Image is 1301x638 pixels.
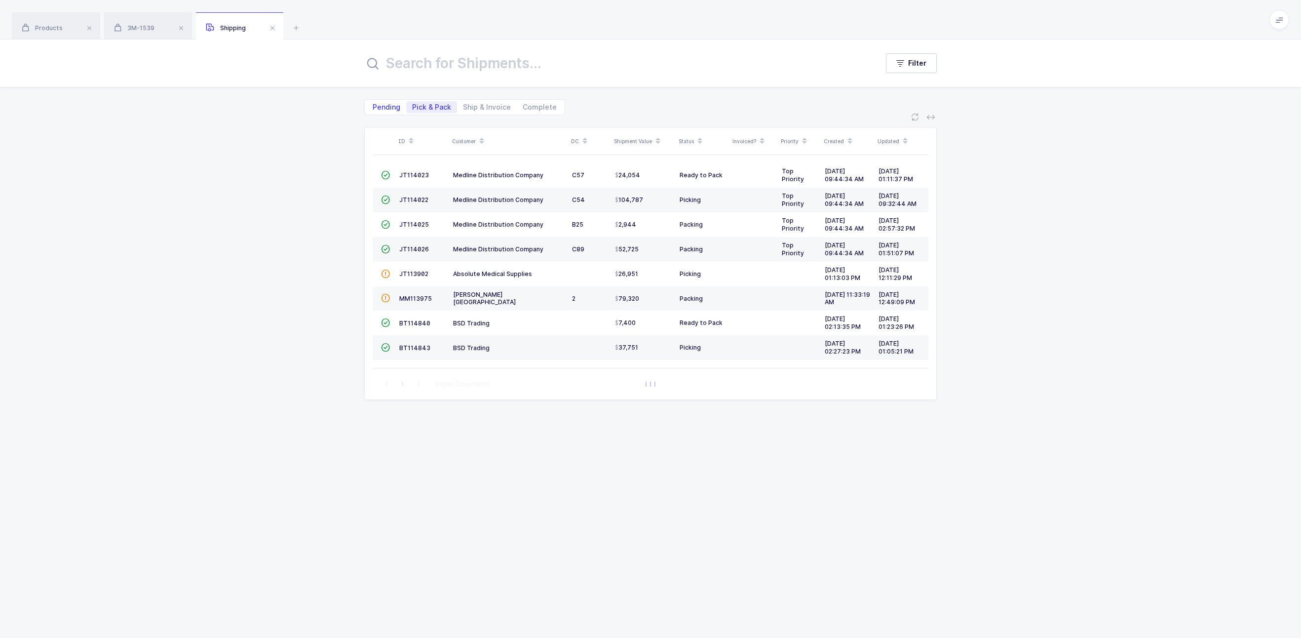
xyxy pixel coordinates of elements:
span: 24,054 [615,171,640,179]
span: JT114026 [399,245,429,253]
span: Top Priority [782,167,804,183]
span: [DATE] 11:33:19 AM [825,291,870,306]
span: C89 [572,245,584,253]
span:  [381,270,390,278]
span: Pending [373,104,400,111]
span: 26,951 [615,270,638,278]
span: Top Priority [782,217,804,232]
span: 104,787 [615,196,643,204]
div: ID [398,133,446,150]
span: [DATE] 09:44:34 AM [825,217,864,232]
input: Search for Shipments... [364,51,866,75]
span: [DATE] 09:44:34 AM [825,167,864,183]
span: [DATE] 01:23:26 PM [879,315,914,330]
span: BT114840 [399,319,430,327]
span:  [381,221,390,228]
span: 2,944 [615,221,636,229]
span: Picking [680,344,701,351]
span: JT114022 [399,196,428,203]
span: [DATE] 09:44:34 AM [825,241,864,257]
span: BT114843 [399,344,430,352]
span: Packing [680,221,703,228]
span: C57 [572,171,584,179]
span: [PERSON_NAME] [GEOGRAPHIC_DATA] [453,291,516,306]
span: [DATE] 12:49:09 PM [879,291,915,306]
span: Products [22,24,63,32]
span: Ship & Invoice [463,104,511,111]
span:  [381,196,390,203]
span: Top Priority [782,241,804,257]
div: DC [571,133,608,150]
span: JT114025 [399,221,429,228]
span: Shipping [206,24,246,32]
span: JT113902 [399,270,428,278]
span: BSD Trading [453,319,490,327]
span: [DATE] 09:32:44 AM [879,192,917,207]
span: 79,320 [615,295,639,303]
span:  [381,344,390,351]
span: Complete [523,104,557,111]
span: Absolute Medical Supplies [453,270,532,278]
span: Packing [680,295,703,302]
span:  [381,245,390,253]
span:  [381,319,390,326]
div: Created [824,133,872,150]
span: Ready to Pack [680,171,723,179]
span: Medline Distribution Company [453,245,543,253]
span: Ready to Pack [680,319,723,326]
span: 7,400 [615,319,636,327]
span: JT114023 [399,171,429,179]
div: Shipment Value [614,133,673,150]
span: [DATE] 01:13:03 PM [825,266,860,281]
span: [DATE] 02:57:32 PM [879,217,915,232]
div: Invoiced? [732,133,775,150]
span:  [381,171,390,179]
span: [DATE] 12:11:29 PM [879,266,912,281]
span: [DATE] 02:13:35 PM [825,315,861,330]
div: Updated [878,133,925,150]
span: MM113975 [399,295,432,302]
span: Medline Distribution Company [453,171,543,179]
span: 37,751 [615,344,638,352]
button: Filter [886,53,937,73]
span: B25 [572,221,583,228]
span: [DATE] 02:27:23 PM [825,340,861,355]
span: Picking [680,270,701,278]
span: Pick & Pack [412,104,451,111]
span: C54 [572,196,585,203]
div: Priority [781,133,818,150]
span: Filter [908,58,926,68]
span: [DATE] 01:05:21 PM [879,340,914,355]
span: 52,725 [615,245,639,253]
div: Customer [452,133,565,150]
span: 2 [572,295,575,302]
span: [DATE] 01:11:37 PM [879,167,913,183]
span: [DATE] 01:51:07 PM [879,241,914,257]
span: Packing [680,245,703,253]
span: Top Priority [782,192,804,207]
span: Medline Distribution Company [453,221,543,228]
span: BSD Trading [453,344,490,352]
span:  [381,294,390,302]
div: Status [679,133,727,150]
span: Medline Distribution Company [453,196,543,203]
span: Picking [680,196,701,203]
span: [DATE] 09:44:34 AM [825,192,864,207]
span: 3M-1539 [114,24,154,32]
